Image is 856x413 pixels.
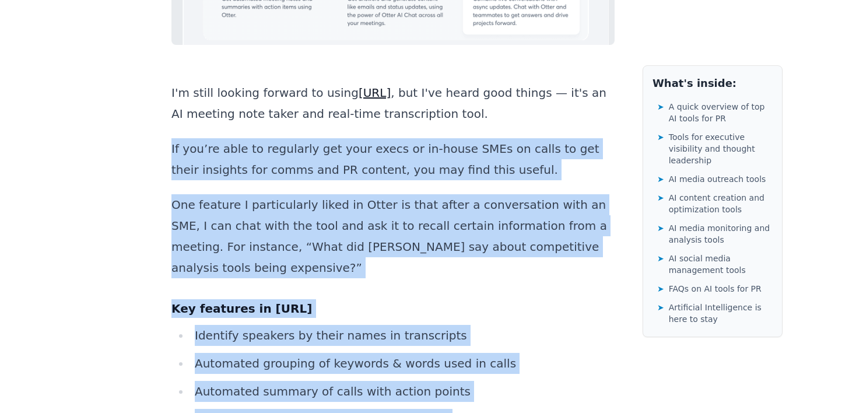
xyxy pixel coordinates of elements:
[190,353,615,374] li: Automated grouping of keywords & words used in calls
[657,281,773,297] a: ➤FAQs on AI tools for PR
[657,250,773,278] a: ➤AI social media management tools
[190,325,615,346] li: Identify speakers by their names in transcripts
[657,129,773,169] a: ➤Tools for executive visibility and thought leadership
[657,283,664,295] span: ➤
[171,302,312,316] strong: Key features in [URL]
[171,82,615,124] p: I'm still looking forward to using , but I've heard good things — it's an AI meeting note taker a...
[657,220,773,248] a: ➤AI media monitoring and analysis tools
[669,283,762,295] span: FAQs on AI tools for PR
[669,131,773,166] span: Tools for executive visibility and thought leadership
[652,75,773,92] h2: What's inside:
[171,138,615,180] p: If you’re able to regularly get your execs or in-house SMEs on calls to get their insights for co...
[657,131,664,143] span: ➤
[171,194,615,278] p: One feature I particularly liked in Otter is that after a conversation with an SME, I can chat wi...
[657,173,664,185] span: ➤
[657,101,664,113] span: ➤
[669,192,773,215] span: AI content creation and optimization tools
[669,253,773,276] span: AI social media management tools
[657,302,664,313] span: ➤
[669,222,773,246] span: AI media monitoring and analysis tools
[359,86,391,100] a: [URL]
[657,192,664,204] span: ➤
[657,253,664,264] span: ➤
[657,190,773,218] a: ➤AI content creation and optimization tools
[669,173,766,185] span: AI media outreach tools
[190,381,615,402] li: Automated summary of calls with action points
[657,222,664,234] span: ➤
[657,299,773,327] a: ➤Artificial Intelligence is here to stay
[669,101,773,124] span: A quick overview of top AI tools for PR
[657,99,773,127] a: ➤A quick overview of top AI tools for PR
[669,302,773,325] span: Artificial Intelligence is here to stay
[657,171,773,187] a: ➤AI media outreach tools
